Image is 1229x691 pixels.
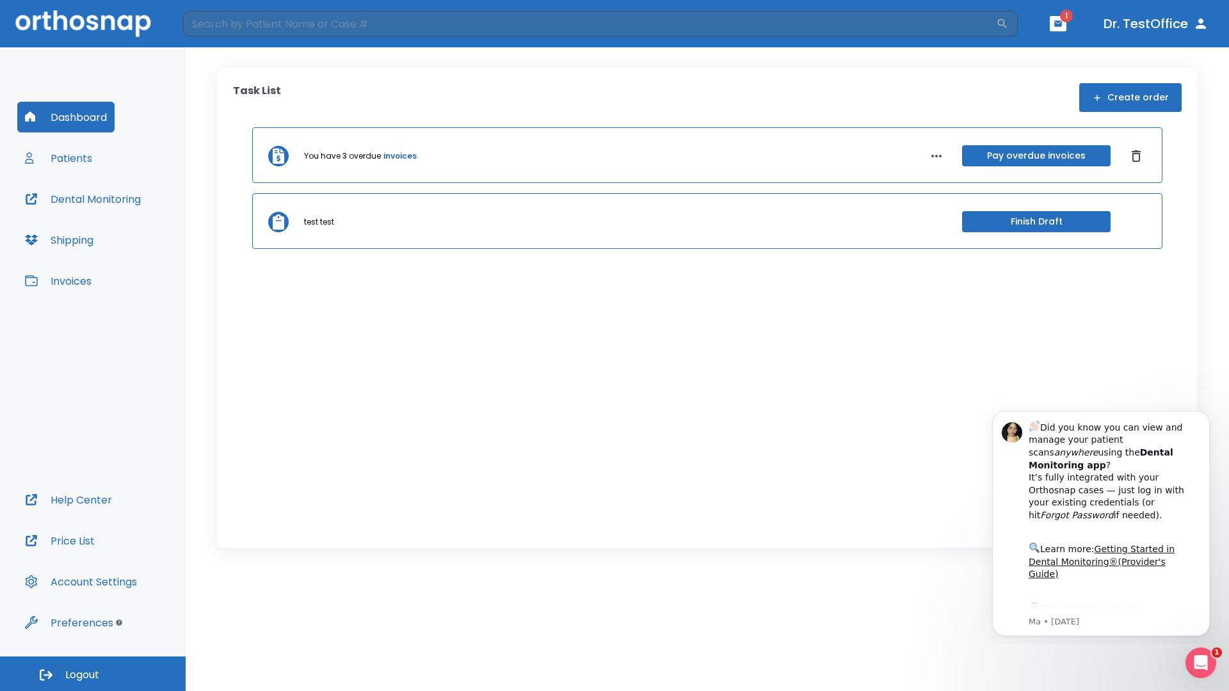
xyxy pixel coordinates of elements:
[973,399,1229,644] iframe: Intercom notifications message
[17,484,120,515] button: Help Center
[1185,647,1216,678] iframe: Intercom live chat
[217,20,227,30] button: Dismiss notification
[183,11,996,36] input: Search by Patient Name or Case #
[17,525,102,556] button: Price List
[17,607,121,638] button: Preferences
[17,143,100,173] button: Patients
[17,566,145,597] button: Account Settings
[56,217,217,228] p: Message from Ma, sent 5w ago
[1060,10,1073,22] span: 1
[17,102,115,132] button: Dashboard
[1079,83,1182,112] button: Create order
[962,145,1111,166] button: Pay overdue invoices
[1098,12,1214,35] button: Dr. TestOffice
[233,83,281,112] p: Task List
[1212,647,1222,658] span: 1
[56,201,217,266] div: Download the app: | ​ Let us know if you need help getting started!
[65,668,99,682] span: Logout
[56,204,170,227] a: App Store
[383,150,417,162] a: invoices
[1126,146,1146,166] button: Dismiss
[304,216,334,228] p: test test
[17,184,149,214] button: Dental Monitoring
[15,10,151,36] img: Orthosnap
[17,266,99,296] button: Invoices
[113,617,125,628] div: Tooltip anchor
[304,150,381,162] p: You have 3 overdue
[17,225,101,255] button: Shipping
[962,211,1111,232] button: Finish Draft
